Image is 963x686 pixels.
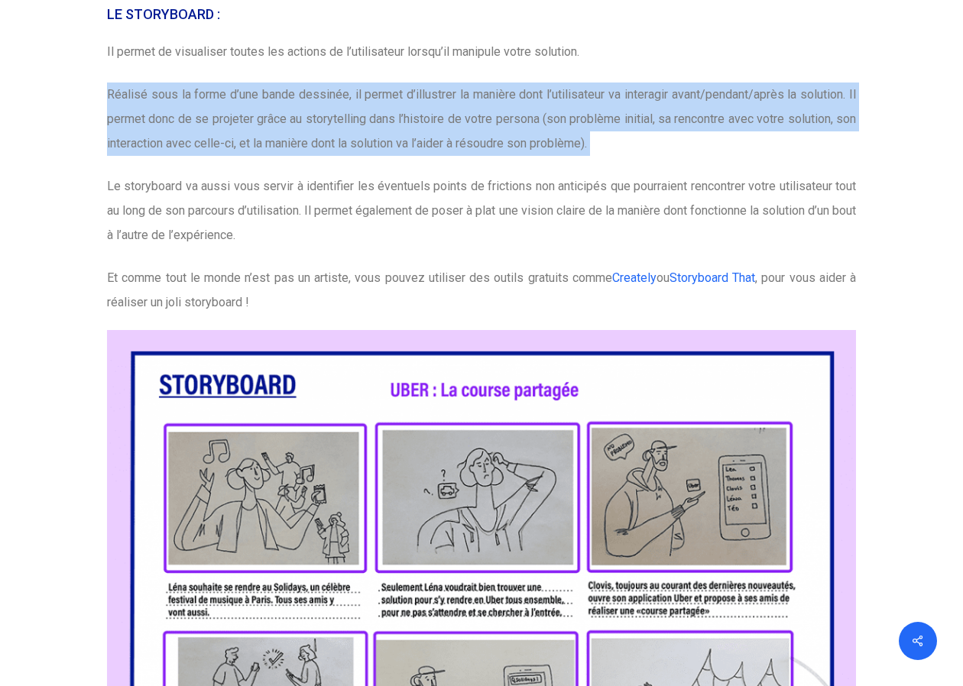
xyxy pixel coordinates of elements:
[612,270,657,285] a: Creately
[107,266,856,315] div: Et comme tout le monde n’est pas un artiste, vous pouvez utiliser des outils gratuits comme ou , ...
[107,40,856,83] p: Il permet de visualiser toutes les actions de l’utilisateur lorsqu’il manipule votre solution.
[107,174,856,266] p: Le storyboard va aussi vous servir à identifier les éventuels points de frictions non anticipés q...
[107,5,856,24] h6: Le storyboard :
[107,83,856,174] p: Réalisé sous la forme d’une bande dessinée, il permet d’illustrer la manière dont l’utilisateur v...
[670,270,755,285] a: Storyboard That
